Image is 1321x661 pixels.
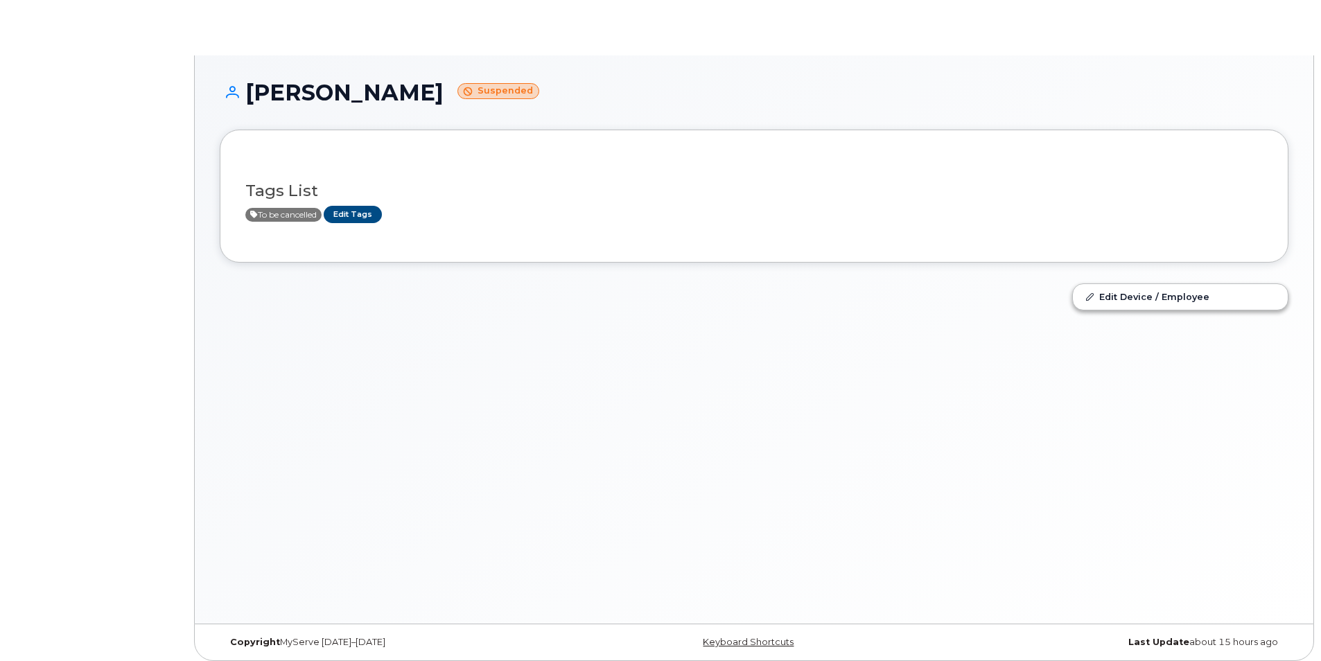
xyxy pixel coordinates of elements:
[230,637,280,647] strong: Copyright
[457,83,539,99] small: Suspended
[703,637,794,647] a: Keyboard Shortcuts
[1128,637,1189,647] strong: Last Update
[1073,284,1288,309] a: Edit Device / Employee
[324,206,382,223] a: Edit Tags
[245,208,322,222] span: Active
[245,182,1263,200] h3: Tags List
[220,80,1288,105] h1: [PERSON_NAME]
[220,637,576,648] div: MyServe [DATE]–[DATE]
[932,637,1288,648] div: about 15 hours ago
